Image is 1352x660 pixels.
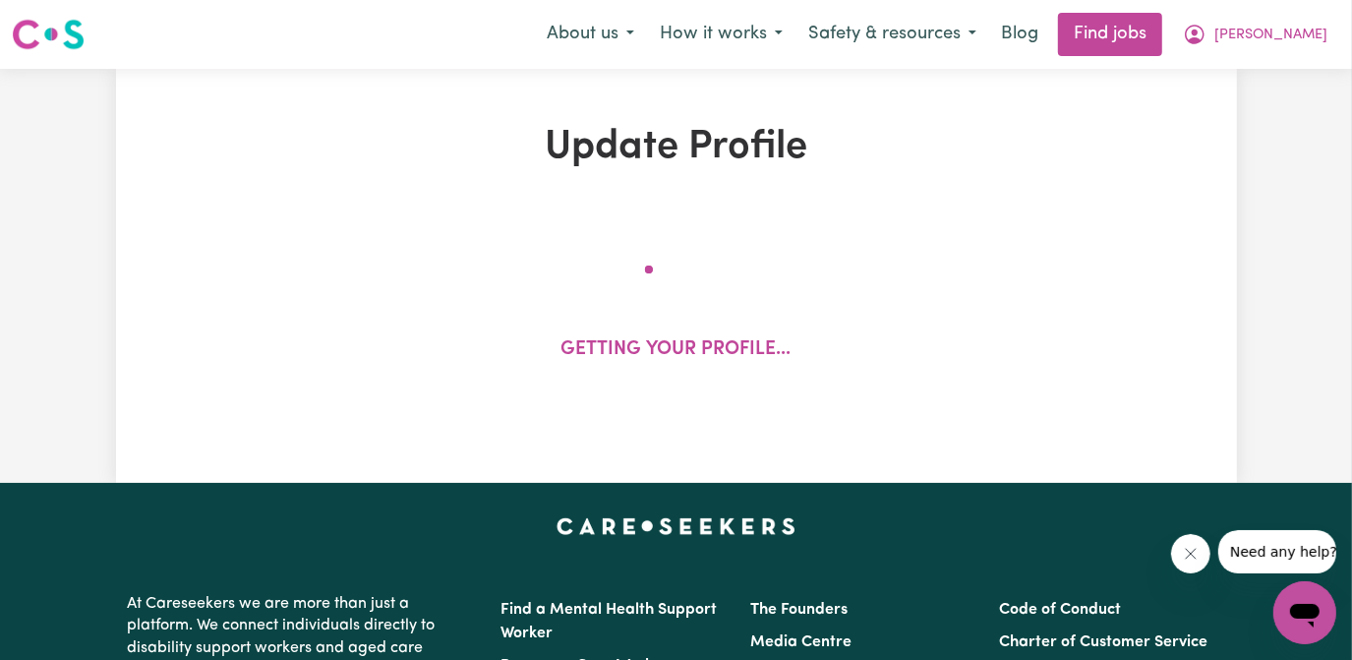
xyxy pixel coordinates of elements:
a: Media Centre [750,634,852,650]
a: Charter of Customer Service [999,634,1207,650]
p: Getting your profile... [561,336,792,365]
button: Safety & resources [795,14,989,55]
a: Blog [989,13,1050,56]
a: Careseekers logo [12,12,85,57]
a: Careseekers home page [557,518,795,534]
iframe: Button to launch messaging window [1273,581,1336,644]
button: My Account [1170,14,1340,55]
img: Careseekers logo [12,17,85,52]
span: [PERSON_NAME] [1214,25,1327,46]
button: About us [534,14,647,55]
iframe: Close message [1171,534,1210,573]
h1: Update Profile [315,124,1038,171]
a: Code of Conduct [999,602,1121,618]
a: Find jobs [1058,13,1162,56]
a: The Founders [750,602,848,618]
a: Find a Mental Health Support Worker [501,602,718,641]
iframe: Message from company [1218,530,1336,573]
button: How it works [647,14,795,55]
span: Need any help? [12,14,119,30]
